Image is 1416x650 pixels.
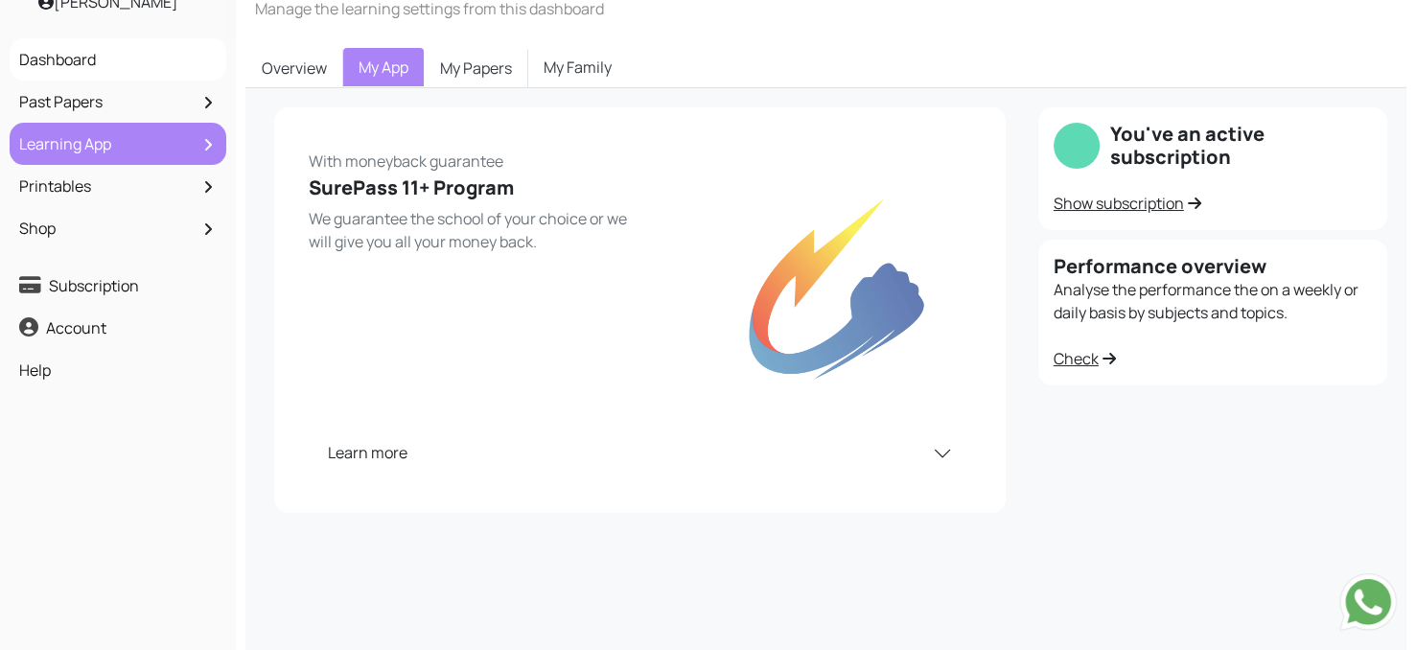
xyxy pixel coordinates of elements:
a: Printables [14,170,221,202]
a: Subscription [14,269,221,302]
a: My Papers [424,48,528,88]
h5: Performance overview [1054,255,1372,278]
a: Dashboard [14,43,221,76]
p: We guarantee the school of your choice or we will give you all your money back. [309,207,628,253]
div: Analyse the performance the on a weekly or daily basis by subjects and topics. [1038,240,1387,385]
a: My Family [528,48,627,86]
a: Overview [245,48,343,88]
a: Shop [14,212,221,244]
h5: You've an active subscription [1110,123,1372,169]
a: Account [14,312,221,344]
a: Check [1054,348,1116,369]
h5: SurePass 11+ Program [309,176,628,199]
a: Learning App [14,128,221,160]
button: Learn more [309,429,971,478]
a: Show subscription [1054,193,1201,214]
a: Past Papers [14,85,221,118]
p: With moneyback guarantee [309,142,628,173]
img: trophy [708,142,971,428]
a: My App [343,48,424,86]
a: Help [14,354,221,386]
img: Send whatsapp message to +442080035976 [1339,573,1397,631]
